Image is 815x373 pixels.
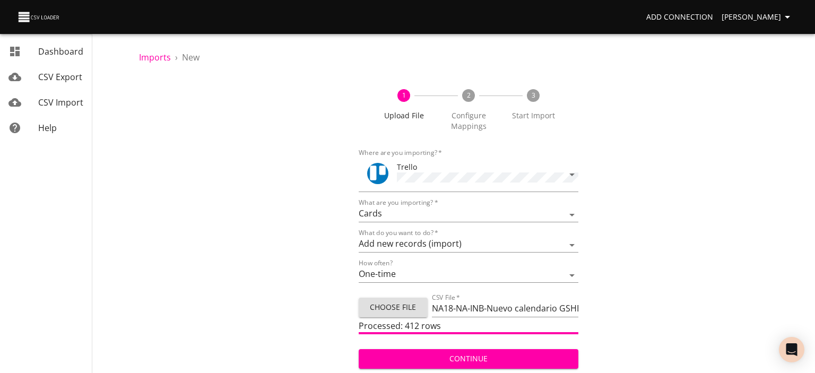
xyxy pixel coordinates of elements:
label: What are you importing? [359,199,438,206]
text: 2 [467,91,471,100]
div: Open Intercom Messenger [779,337,804,362]
a: Add Connection [642,7,717,27]
div: Tool [367,163,388,184]
label: Where are you importing? [359,150,442,156]
li: › [175,51,178,64]
span: CSV Import [38,97,83,108]
span: Trello [397,162,417,172]
button: Choose File [359,298,428,317]
img: Trello [367,163,388,184]
span: Configure Mappings [440,110,497,132]
span: Dashboard [38,46,83,57]
label: What do you want to do? [359,230,438,236]
div: ToolTrello [359,157,578,192]
text: 3 [532,91,535,100]
span: Start Import [505,110,561,121]
text: 1 [402,91,406,100]
span: Help [38,122,57,134]
span: New [182,51,200,63]
span: CSV Export [38,71,82,83]
button: [PERSON_NAME] [717,7,798,27]
span: Continue [367,352,570,366]
span: Choose File [367,301,419,314]
button: Continue [359,349,578,369]
span: Add Connection [646,11,713,24]
label: How often? [359,260,393,266]
span: Processed: 412 rows [359,320,441,332]
span: Upload File [376,110,432,121]
label: CSV File [432,294,460,301]
img: CSV Loader [17,10,62,24]
a: Imports [139,51,171,63]
span: [PERSON_NAME] [722,11,794,24]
